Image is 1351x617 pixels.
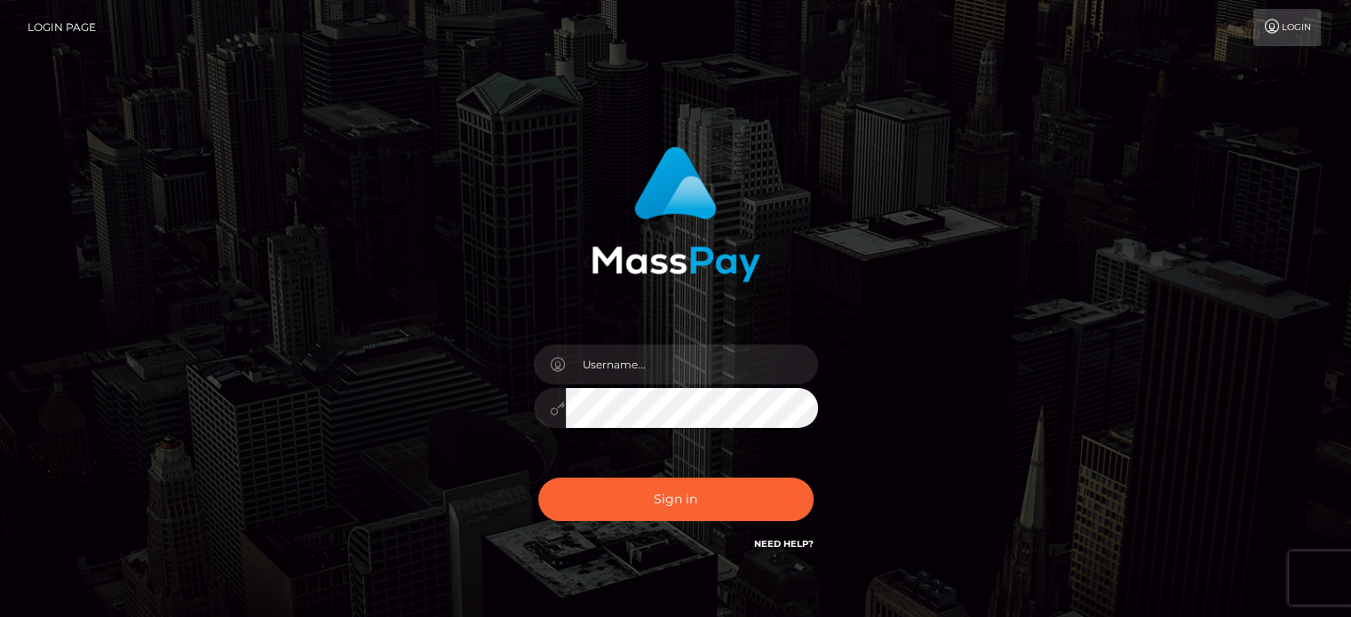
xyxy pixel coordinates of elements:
[28,9,96,46] a: Login Page
[566,344,818,384] input: Username...
[592,146,760,282] img: MassPay Login
[1253,9,1321,46] a: Login
[538,478,814,521] button: Sign in
[754,538,814,550] a: Need Help?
